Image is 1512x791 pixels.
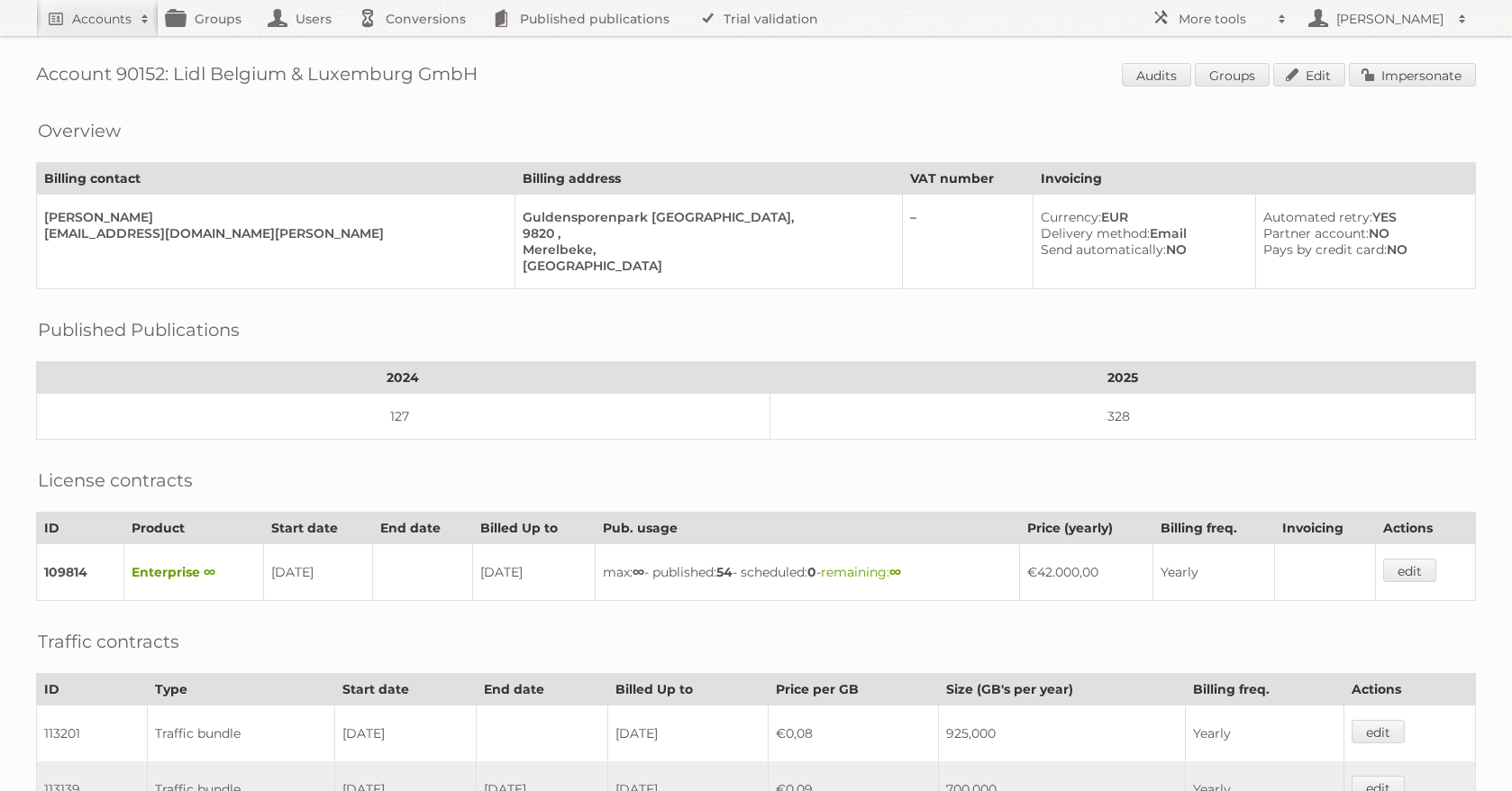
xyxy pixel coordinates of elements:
th: Invoicing [1034,163,1476,195]
a: Groups [1195,63,1270,86]
div: [PERSON_NAME] [44,209,500,225]
td: 328 [770,394,1475,440]
td: 109814 [37,544,124,601]
th: End date [477,674,607,705]
td: €42.000,00 [1019,544,1152,601]
td: [DATE] [264,544,372,601]
strong: ∞ [633,564,644,580]
span: Partner account: [1263,225,1369,241]
th: Billing freq. [1152,513,1274,544]
td: €0,08 [769,705,939,762]
a: edit [1383,559,1436,582]
th: Billed Up to [472,513,595,544]
th: 2025 [770,362,1475,394]
span: Automated retry: [1263,209,1372,225]
span: Currency: [1041,209,1101,225]
strong: ∞ [889,564,901,580]
a: edit [1352,720,1405,743]
th: End date [372,513,472,544]
h2: Accounts [72,10,132,28]
h1: Account 90152: Lidl Belgium & Luxemburg GmbH [36,63,1476,90]
td: [DATE] [607,705,768,762]
span: Pays by credit card: [1263,241,1387,258]
td: Yearly [1185,705,1344,762]
td: [DATE] [334,705,477,762]
td: 113201 [37,705,148,762]
th: Price per GB [769,674,939,705]
h2: Traffic contracts [38,628,179,655]
strong: 0 [807,564,816,580]
div: [EMAIL_ADDRESS][DOMAIN_NAME][PERSON_NAME] [44,225,500,241]
th: Size (GB's per year) [939,674,1186,705]
span: Send automatically: [1041,241,1166,258]
td: 127 [37,394,770,440]
th: VAT number [902,163,1033,195]
th: Actions [1344,674,1476,705]
div: EUR [1041,209,1241,225]
td: max: - published: - scheduled: - [595,544,1019,601]
th: Start date [264,513,372,544]
th: Type [147,674,334,705]
td: 925,000 [939,705,1186,762]
a: Impersonate [1349,63,1476,86]
td: Enterprise ∞ [123,544,264,601]
th: Start date [334,674,477,705]
th: ID [37,674,148,705]
div: NO [1263,225,1461,241]
th: Pub. usage [595,513,1019,544]
th: Billing freq. [1185,674,1344,705]
div: Merelbeke, [523,241,888,258]
strong: 54 [716,564,733,580]
h2: Published Publications [38,316,240,343]
h2: [PERSON_NAME] [1332,10,1449,28]
a: Audits [1122,63,1191,86]
div: Email [1041,225,1241,241]
span: Delivery method: [1041,225,1150,241]
div: Guldensporenpark [GEOGRAPHIC_DATA], [523,209,888,225]
th: Price (yearly) [1019,513,1152,544]
th: Billing contact [37,163,515,195]
th: Billed Up to [607,674,768,705]
td: Yearly [1152,544,1274,601]
div: YES [1263,209,1461,225]
th: ID [37,513,124,544]
td: Traffic bundle [147,705,334,762]
span: remaining: [821,564,901,580]
h2: Overview [38,117,121,144]
th: Invoicing [1274,513,1375,544]
th: Actions [1375,513,1475,544]
h2: More tools [1179,10,1269,28]
div: NO [1263,241,1461,258]
div: [GEOGRAPHIC_DATA] [523,258,888,274]
td: – [902,195,1033,289]
th: Product [123,513,264,544]
h2: License contracts [38,467,193,494]
th: 2024 [37,362,770,394]
div: 9820 , [523,225,888,241]
td: [DATE] [472,544,595,601]
th: Billing address [515,163,902,195]
div: NO [1041,241,1241,258]
a: Edit [1273,63,1345,86]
